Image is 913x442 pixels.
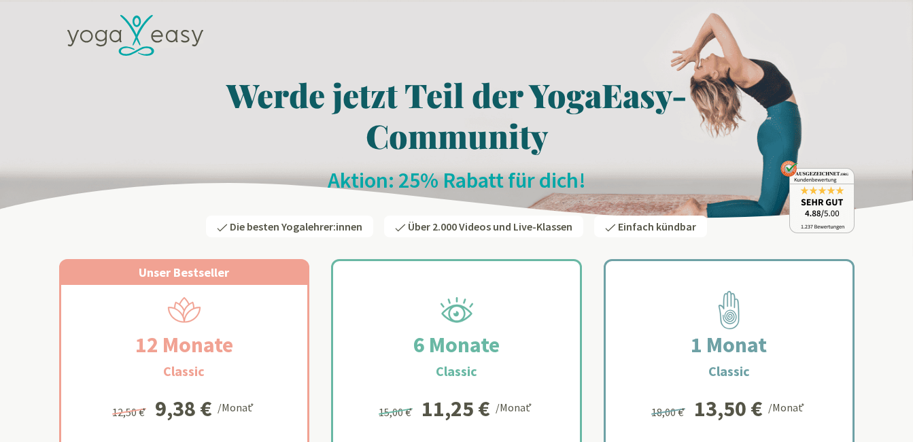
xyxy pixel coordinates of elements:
[421,398,490,420] div: 11,25 €
[780,160,855,233] img: ausgezeichnet_badge.png
[618,220,696,233] span: Einfach kündbar
[379,405,415,419] span: 15,00 €
[103,328,266,361] h2: 12 Monate
[230,220,362,233] span: Die besten Yogalehrer:innen
[163,361,205,381] h3: Classic
[218,398,256,415] div: /Monat
[658,328,799,361] h2: 1 Monat
[436,361,477,381] h3: Classic
[651,405,687,419] span: 18,00 €
[155,398,212,420] div: 9,38 €
[768,398,807,415] div: /Monat
[59,74,855,156] h1: Werde jetzt Teil der YogaEasy-Community
[496,398,534,415] div: /Monat
[408,220,572,233] span: Über 2.000 Videos und Live-Klassen
[708,361,750,381] h3: Classic
[381,328,532,361] h2: 6 Monate
[59,167,855,194] h2: Aktion: 25% Rabatt für dich!
[139,265,229,280] span: Unser Bestseller
[112,405,148,419] span: 12,50 €
[694,398,763,420] div: 13,50 €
